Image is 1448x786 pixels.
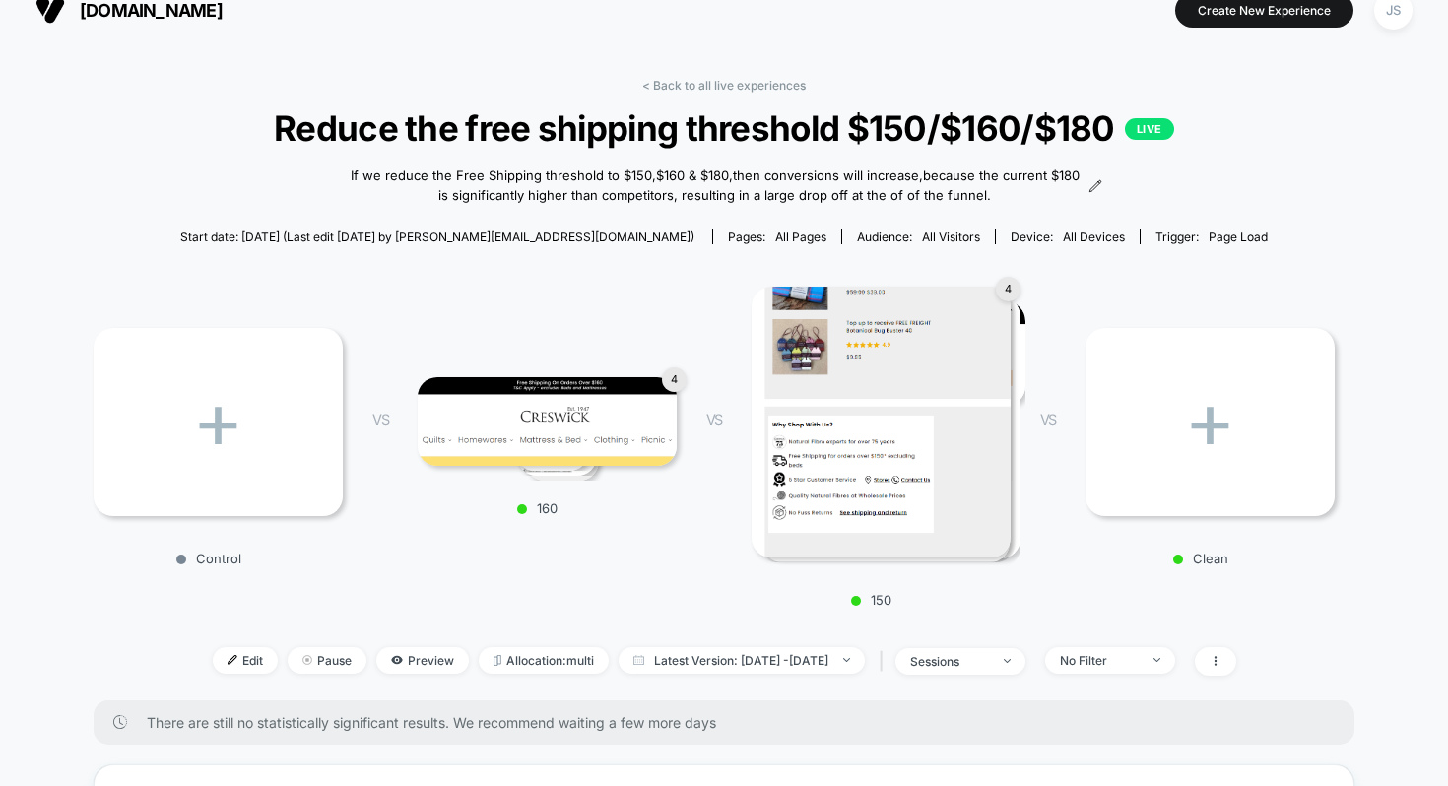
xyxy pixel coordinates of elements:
[742,592,1001,608] p: 150
[372,411,388,427] span: VS
[1209,229,1268,244] span: Page Load
[706,411,722,427] span: VS
[728,229,826,244] div: Pages:
[1155,229,1268,244] div: Trigger:
[752,287,1011,557] img: 150 main
[642,78,806,93] a: < Back to all live experiences
[857,229,980,244] div: Audience:
[213,647,278,674] span: Edit
[228,655,237,665] img: edit
[94,328,343,516] div: +
[910,654,989,669] div: sessions
[157,107,1291,149] span: Reduce the free shipping threshold $150/$160/$180
[1153,658,1160,662] img: end
[418,377,677,466] img: 160 main
[1063,229,1125,244] span: all devices
[843,658,850,662] img: end
[995,229,1140,244] span: Device:
[494,655,501,666] img: rebalance
[376,647,469,674] span: Preview
[1086,328,1335,516] div: +
[619,647,865,674] span: Latest Version: [DATE] - [DATE]
[1076,551,1325,566] p: Clean
[408,500,667,516] p: 160
[84,551,333,566] p: Control
[302,655,312,665] img: end
[346,166,1084,205] span: If we reduce the Free Shipping threshold to $150,$160 & $180,then conversions will increase,becau...
[775,229,826,244] span: all pages
[147,714,1315,731] span: There are still no statistically significant results. We recommend waiting a few more days
[633,655,644,665] img: calendar
[1060,653,1139,668] div: No Filter
[1125,118,1174,140] p: LIVE
[1004,659,1011,663] img: end
[180,229,694,244] span: Start date: [DATE] (Last edit [DATE] by [PERSON_NAME][EMAIL_ADDRESS][DOMAIN_NAME])
[662,367,687,392] div: 4
[875,647,895,676] span: |
[288,647,366,674] span: Pause
[996,277,1020,301] div: 4
[922,229,980,244] span: All Visitors
[1040,411,1056,427] span: VS
[479,647,609,674] span: Allocation: multi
